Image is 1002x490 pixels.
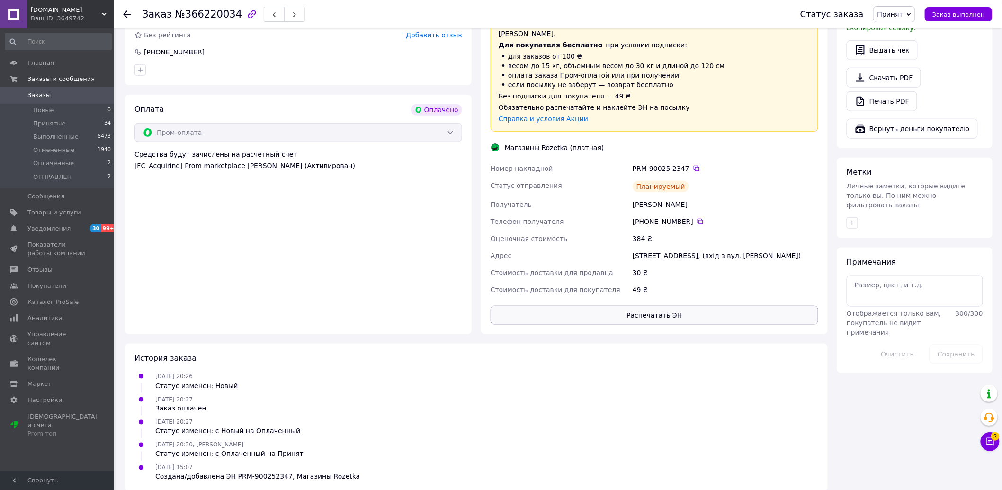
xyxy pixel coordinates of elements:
span: 2 [107,159,111,168]
div: Оплачено [411,104,462,116]
span: ОТПРАВЛЕН [33,173,72,181]
span: Личные заметки, которые видите только вы. По ним можно фильтровать заказы [847,182,966,209]
span: №366220034 [175,9,242,20]
div: (согласно условиям акции) — списываются с вашего [PERSON_NAME]. [499,19,810,38]
span: [DEMOGRAPHIC_DATA] и счета [27,412,98,438]
span: Заказы и сообщения [27,75,95,83]
span: 1940 [98,146,111,154]
span: [DATE] 20:27 [155,419,193,426]
span: Отображается только вам, покупатель не видит примечания [847,310,941,336]
div: [STREET_ADDRESS], (вхід з вул. [PERSON_NAME]) [631,247,820,264]
span: Управление сайтом [27,330,88,347]
div: [PHONE_NUMBER] [633,217,818,226]
span: Номер накладной [491,165,553,172]
div: [FC_Acquiring] Prom marketplace [PERSON_NAME] (Активирован) [134,161,462,170]
span: Zadavaka.net [31,6,102,14]
button: Вернуть деньги покупателю [847,119,978,139]
div: PRM-90025 2347 [633,164,818,173]
span: 2 [991,432,1000,441]
span: 99+ [101,224,116,232]
span: Кошелек компании [27,355,88,372]
div: Средства будут зачислены на расчетный счет [134,150,462,170]
span: Оценочная стоимость [491,235,568,242]
div: Создана/добавлена ЭН PRM-900252347, Магазины Rozetka [155,472,360,481]
span: Каталог ProSale [27,298,79,306]
span: Уведомления [27,224,71,233]
button: Распечатать ЭН [491,306,818,325]
span: Получатель [491,201,532,208]
a: Справка и условия Акции [499,115,588,123]
div: Заказ оплачен [155,404,206,413]
span: История заказа [134,354,197,363]
span: Примечания [847,258,896,267]
li: весом до 15 кг, объемным весом до 30 кг и длиной до 120 см [499,61,810,71]
span: Сообщения [27,192,64,201]
li: если посылку не заберут — возврат бесплатно [499,80,810,89]
span: [DATE] 20:27 [155,396,193,403]
span: Главная [27,59,54,67]
span: Телефон получателя [491,218,564,225]
span: Отмененные [33,146,74,154]
span: Отзывы [27,266,53,274]
span: Добавить отзыв [406,31,462,39]
div: при условии подписки: [499,40,810,50]
span: 2 [107,173,111,181]
span: Выполненные [33,133,79,141]
div: [PHONE_NUMBER] [143,47,206,57]
span: Метки [847,168,872,177]
div: Планируемый [633,181,689,192]
span: Заказы [27,91,51,99]
span: Товары и услуги [27,208,81,217]
span: Без рейтинга [144,31,191,39]
span: Маркет [27,380,52,388]
button: Выдать чек [847,40,918,60]
span: Для покупателя бесплатно [499,41,603,49]
span: Оплаченные [33,159,74,168]
span: Покупатели [27,282,66,290]
div: 384 ₴ [631,230,820,247]
button: Заказ выполнен [925,7,993,21]
div: Ваш ID: 3649742 [31,14,114,23]
a: Печать PDF [847,91,917,111]
a: Скачать PDF [847,68,921,88]
div: 30 ₴ [631,264,820,281]
span: У вас есть 29 дней, чтобы отправить запрос на отзыв покупателю, скопировав ссылку. [847,5,976,32]
span: Принят [877,10,903,18]
div: Обязательно распечатайте и наклейте ЭН на посылку [499,103,810,112]
li: для заказов от 100 ₴ [499,52,810,61]
span: Стоимость доставки для покупателя [491,286,620,294]
span: [DATE] 20:30, [PERSON_NAME] [155,442,243,448]
div: 49 ₴ [631,281,820,298]
button: Чат с покупателем2 [981,432,1000,451]
span: Заказ выполнен [932,11,985,18]
span: 300 / 300 [956,310,983,317]
span: Заказ [142,9,172,20]
span: Настройки [27,396,62,404]
div: Статус изменен: с Оплаченный на Принят [155,449,304,459]
input: Поиск [5,33,112,50]
div: [PERSON_NAME] [631,196,820,213]
span: Принятые [33,119,66,128]
span: Статус отправления [491,182,562,189]
span: [DATE] 15:07 [155,464,193,471]
span: 0 [107,106,111,115]
span: 34 [104,119,111,128]
span: 30 [90,224,101,232]
div: Статус изменен: с Новый на Оплаченный [155,427,300,436]
span: Адрес [491,252,511,259]
span: [DATE] 20:26 [155,373,193,380]
span: Стоимость доставки для продавца [491,269,613,276]
li: оплата заказа Пром-оплатой или при получении [499,71,810,80]
span: 6473 [98,133,111,141]
div: Вернуться назад [123,9,131,19]
div: Статус изменен: Новый [155,381,238,391]
span: Оплата [134,105,164,114]
div: Статус заказа [800,9,864,19]
span: Показатели работы компании [27,241,88,258]
div: Без подписки для покупателя — 49 ₴ [499,91,810,101]
div: Магазины Rozetka (платная) [502,143,607,152]
span: Новые [33,106,54,115]
div: Prom топ [27,429,98,438]
span: Аналитика [27,314,63,322]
